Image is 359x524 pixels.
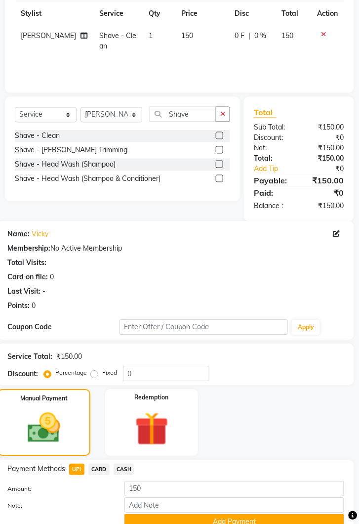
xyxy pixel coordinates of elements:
[246,187,299,199] div: Paid:
[124,498,344,513] input: Add Note
[143,2,175,25] th: Qty
[312,2,344,25] th: Action
[229,2,276,25] th: Disc
[93,2,143,25] th: Service
[292,320,320,335] button: Apply
[299,187,352,199] div: ₹0
[246,201,299,212] div: Balance :
[308,164,352,175] div: ₹0
[246,154,299,164] div: Total:
[254,108,277,118] span: Total
[276,2,312,25] th: Total
[299,154,352,164] div: ₹150.00
[7,322,120,333] div: Coupon Code
[299,123,352,133] div: ₹150.00
[20,394,68,403] label: Manual Payment
[7,272,48,283] div: Card on file:
[246,175,299,187] div: Payable:
[124,408,179,450] img: _gift.svg
[120,320,288,335] input: Enter Offer / Coupon Code
[50,272,54,283] div: 0
[7,287,40,297] div: Last Visit:
[124,481,344,497] input: Amount
[246,143,299,154] div: Net:
[299,143,352,154] div: ₹150.00
[176,2,229,25] th: Price
[15,2,93,25] th: Stylist
[7,352,52,362] div: Service Total:
[149,31,153,40] span: 1
[42,287,45,297] div: -
[7,229,30,240] div: Name:
[150,107,216,122] input: Search or Scan
[7,464,65,475] span: Payment Methods
[21,31,76,40] span: [PERSON_NAME]
[248,31,250,41] span: |
[299,133,352,143] div: ₹0
[99,31,136,50] span: Shave - Clean
[114,464,135,476] span: CASH
[7,244,344,254] div: No Active Membership
[182,31,194,40] span: 150
[299,175,352,187] div: ₹150.00
[55,369,87,378] label: Percentage
[299,201,352,212] div: ₹150.00
[235,31,244,41] span: 0 F
[7,258,46,268] div: Total Visits:
[15,131,60,141] div: Shave - Clean
[7,244,50,254] div: Membership:
[88,464,110,476] span: CARD
[281,31,293,40] span: 150
[135,393,169,402] label: Redemption
[246,123,299,133] div: Sub Total:
[246,133,299,143] div: Discount:
[56,352,82,362] div: ₹150.00
[15,174,160,184] div: Shave - Head Wash (Shampoo & Conditioner)
[7,301,30,311] div: Points:
[69,464,84,476] span: UPI
[246,164,308,175] a: Add Tip
[102,369,117,378] label: Fixed
[254,31,266,41] span: 0 %
[7,369,38,380] div: Discount:
[15,160,116,170] div: Shave - Head Wash (Shampoo)
[15,145,127,156] div: Shave - [PERSON_NAME] Trimming
[32,301,36,311] div: 0
[17,409,71,447] img: _cash.svg
[32,229,48,240] a: Vicky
